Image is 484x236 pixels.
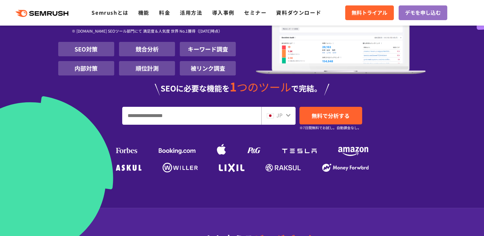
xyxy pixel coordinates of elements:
[180,42,236,56] li: キーワード調査
[119,61,175,75] li: 順位計測
[58,81,426,95] div: SEOに必要な機能を
[212,9,234,16] a: 導入事例
[312,112,350,120] span: 無料で分析する
[299,125,361,131] small: ※7日間無料でお試し。自動課金なし。
[299,107,362,124] a: 無料で分析する
[230,78,237,95] span: 1
[123,107,261,124] input: URL、キーワードを入力してください
[276,9,321,16] a: 資料ダウンロード
[180,61,236,75] li: 被リンク調査
[405,9,441,17] span: デモを申し込む
[237,79,291,95] span: つのツール
[291,83,322,94] span: で完結。
[119,42,175,56] li: 競合分析
[138,9,149,16] a: 機能
[345,5,394,20] a: 無料トライアル
[159,9,170,16] a: 料金
[91,9,128,16] a: Semrushとは
[352,9,387,17] span: 無料トライアル
[58,61,114,75] li: 内部対策
[180,9,202,16] a: 活用方法
[244,9,266,16] a: セミナー
[58,21,236,42] div: ※ [DOMAIN_NAME] SEOツール部門にて 満足度＆人気度 世界 No.1獲得（[DATE]時点）
[58,42,114,56] li: SEO対策
[399,5,447,20] a: デモを申し込む
[276,111,282,119] span: JP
